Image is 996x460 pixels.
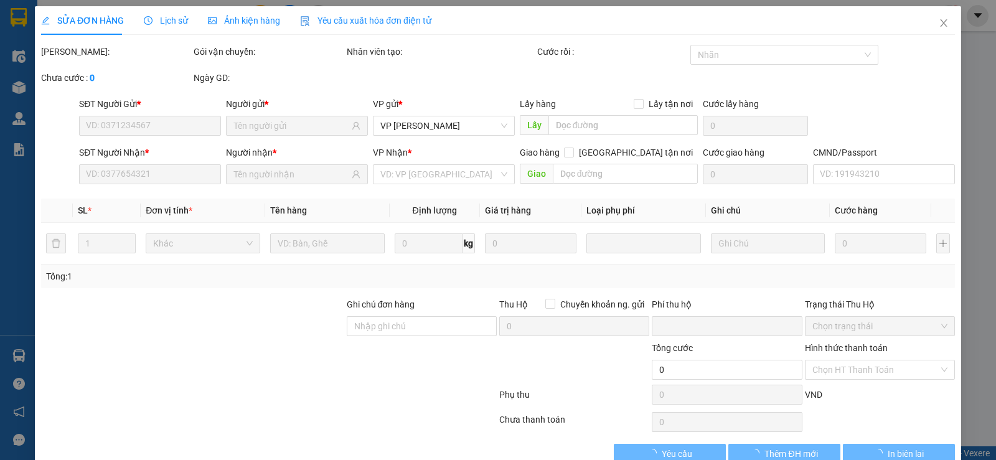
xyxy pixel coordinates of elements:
[79,97,221,111] div: SĐT Người Gửi
[574,146,698,159] span: [GEOGRAPHIC_DATA] tận nơi
[485,233,576,253] input: 0
[41,71,191,85] div: Chưa cước :
[347,316,497,336] input: Ghi chú đơn hàng
[555,298,649,311] span: Chuyển khoản ng. gửi
[208,16,217,25] span: picture
[485,205,531,215] span: Giá trị hàng
[194,71,344,85] div: Ngày GD:
[463,233,475,253] span: kg
[144,16,153,25] span: clock-circle
[499,299,528,309] span: Thu Hộ
[347,45,535,59] div: Nhân viên tạo:
[648,449,662,458] span: loading
[233,119,349,133] input: Tên người gửi
[537,45,687,59] div: Cước rồi :
[644,97,698,111] span: Lấy tận nơi
[270,233,385,253] input: VD: Bàn, Ghế
[703,164,808,184] input: Cước giao hàng
[146,205,192,215] span: Đơn vị tính
[703,99,759,109] label: Cước lấy hàng
[41,16,124,26] span: SỬA ĐƠN HÀNG
[703,148,764,157] label: Cước giao hàng
[300,16,310,26] img: icon
[520,148,560,157] span: Giao hàng
[548,115,698,135] input: Dọc đường
[347,299,415,309] label: Ghi chú đơn hàng
[553,164,698,184] input: Dọc đường
[520,99,556,109] span: Lấy hàng
[706,199,830,223] th: Ghi chú
[413,205,457,215] span: Định lượng
[520,164,553,184] span: Giao
[498,388,651,410] div: Phụ thu
[144,16,188,26] span: Lịch sử
[812,317,947,336] span: Chọn trạng thái
[652,343,693,353] span: Tổng cước
[380,116,507,135] span: VP Hoàng Gia
[41,16,50,25] span: edit
[46,233,66,253] button: delete
[352,121,360,130] span: user
[46,270,385,283] div: Tổng: 1
[270,205,307,215] span: Tên hàng
[936,233,950,253] button: plus
[90,73,95,83] b: 0
[373,148,408,157] span: VP Nhận
[498,413,651,434] div: Chưa thanh toán
[835,233,926,253] input: 0
[373,97,515,111] div: VP gửi
[711,233,825,253] input: Ghi Chú
[233,167,349,181] input: Tên người nhận
[751,449,764,458] span: loading
[652,298,802,316] div: Phí thu hộ
[581,199,706,223] th: Loại phụ phí
[226,146,368,159] div: Người nhận
[16,85,217,105] b: GỬI : VP [PERSON_NAME]
[153,234,253,253] span: Khác
[805,343,888,353] label: Hình thức thanh toán
[300,16,431,26] span: Yêu cầu xuất hóa đơn điện tử
[813,146,955,159] div: CMND/Passport
[226,97,368,111] div: Người gửi
[208,16,280,26] span: Ảnh kiện hàng
[874,449,888,458] span: loading
[926,6,961,41] button: Close
[116,31,520,46] li: 271 - [PERSON_NAME] - [GEOGRAPHIC_DATA] - [GEOGRAPHIC_DATA]
[805,298,955,311] div: Trạng thái Thu Hộ
[805,390,822,400] span: VND
[194,45,344,59] div: Gói vận chuyển:
[16,16,109,78] img: logo.jpg
[520,115,548,135] span: Lấy
[78,205,88,215] span: SL
[41,45,191,59] div: [PERSON_NAME]:
[79,146,221,159] div: SĐT Người Nhận
[939,18,949,28] span: close
[352,170,360,179] span: user
[835,205,878,215] span: Cước hàng
[703,116,808,136] input: Cước lấy hàng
